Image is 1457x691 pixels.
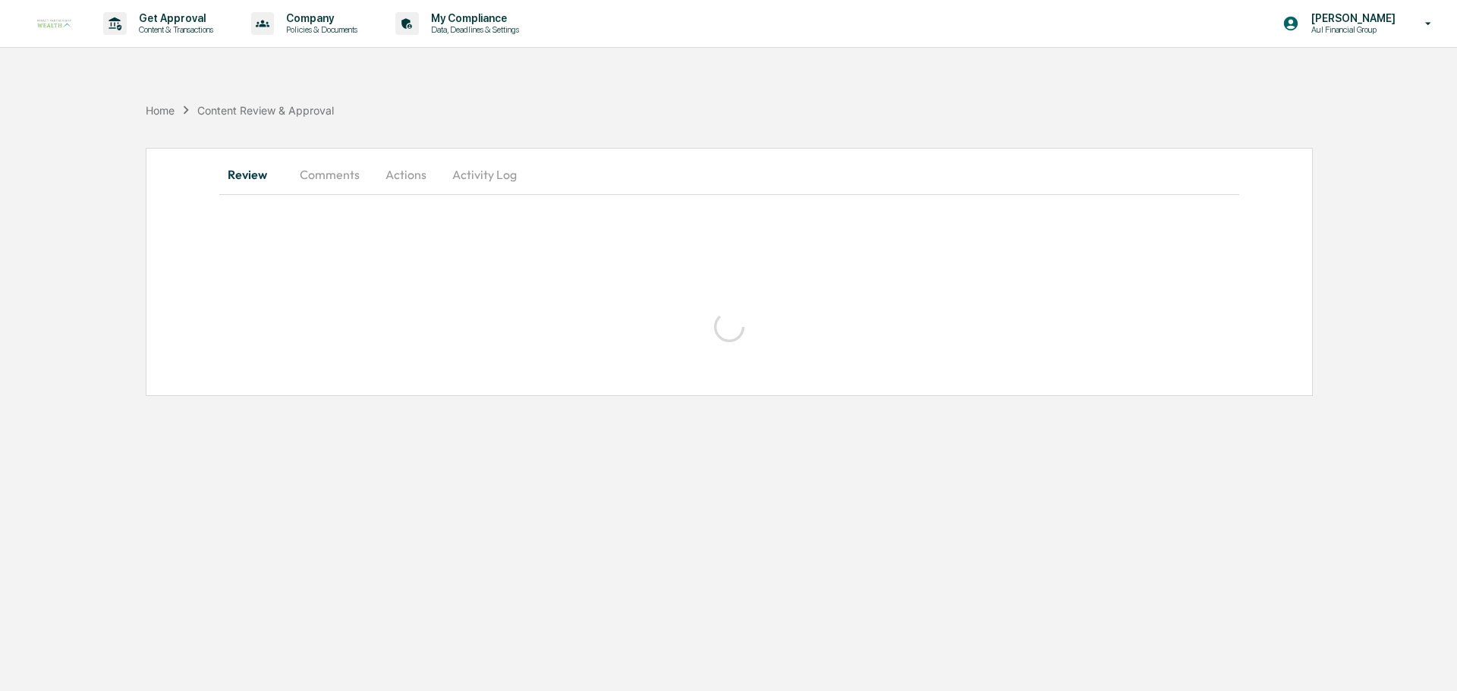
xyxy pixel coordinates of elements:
[146,104,175,117] div: Home
[127,24,221,35] p: Content & Transactions
[36,18,73,28] img: logo
[440,156,529,193] button: Activity Log
[197,104,334,117] div: Content Review & Approval
[419,12,527,24] p: My Compliance
[372,156,440,193] button: Actions
[219,156,1239,193] div: secondary tabs example
[274,12,365,24] p: Company
[127,12,221,24] p: Get Approval
[274,24,365,35] p: Policies & Documents
[419,24,527,35] p: Data, Deadlines & Settings
[219,156,288,193] button: Review
[288,156,372,193] button: Comments
[1299,12,1403,24] p: [PERSON_NAME]
[1299,24,1403,35] p: Aul Financial Group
